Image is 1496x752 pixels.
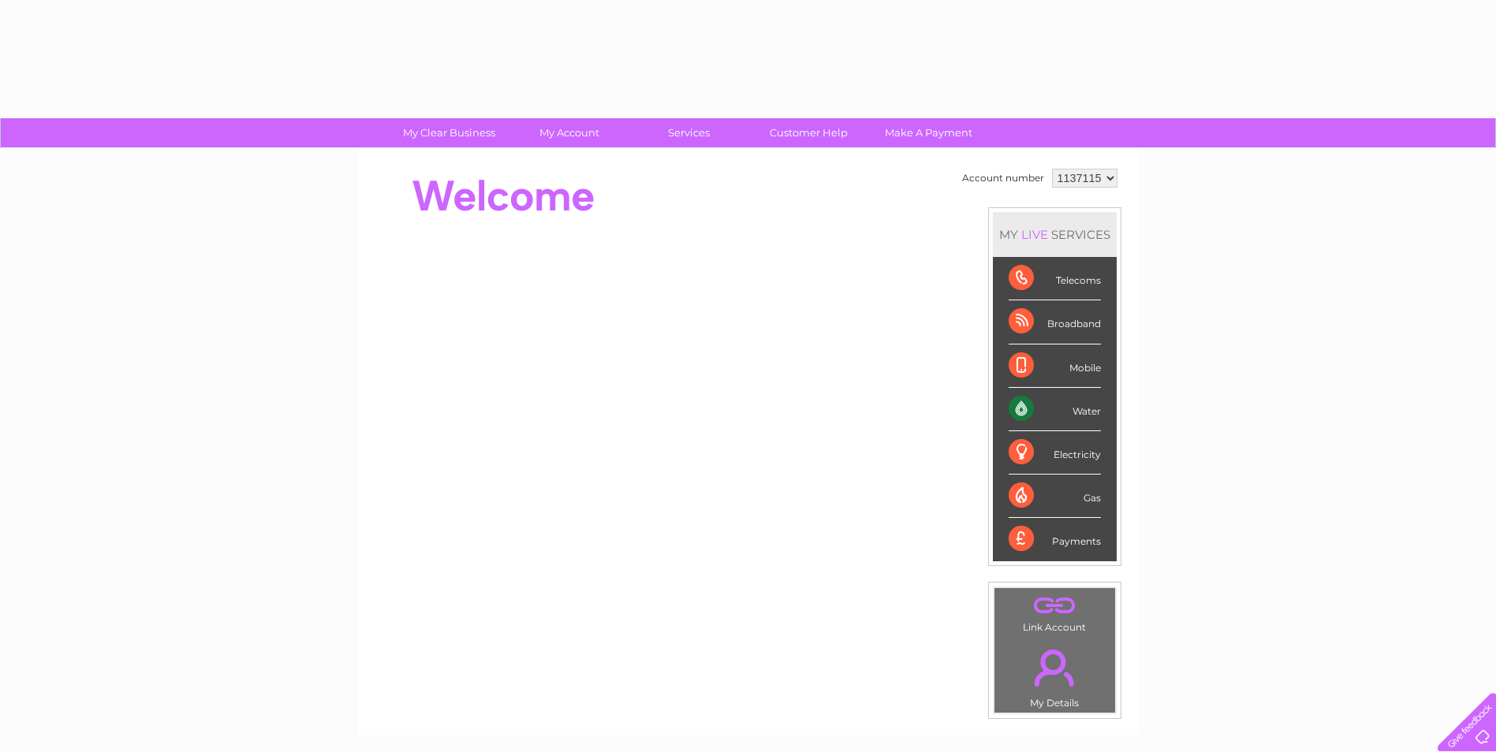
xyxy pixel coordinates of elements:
a: Make A Payment [864,118,994,147]
td: Link Account [994,587,1116,637]
a: My Account [504,118,634,147]
a: Customer Help [744,118,874,147]
div: Telecoms [1009,257,1101,300]
div: Water [1009,388,1101,431]
td: Account number [958,165,1048,192]
div: Electricity [1009,431,1101,475]
div: Payments [1009,518,1101,560]
a: . [998,640,1111,695]
div: LIVE [1018,227,1051,242]
div: Broadband [1009,300,1101,344]
div: Mobile [1009,344,1101,388]
a: Services [624,118,754,147]
a: My Clear Business [384,118,514,147]
div: Gas [1009,475,1101,518]
a: . [998,592,1111,620]
div: MY SERVICES [993,212,1117,257]
td: My Details [994,636,1116,713]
